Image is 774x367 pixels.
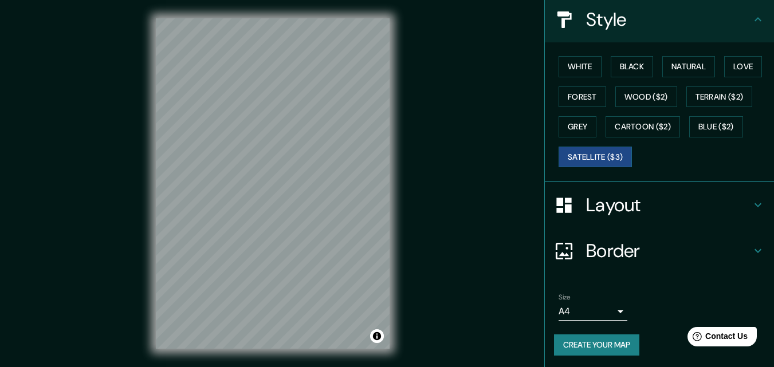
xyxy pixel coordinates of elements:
canvas: Map [156,18,390,349]
iframe: Help widget launcher [672,322,761,354]
button: Natural [662,56,715,77]
button: Cartoon ($2) [606,116,680,137]
button: White [559,56,602,77]
button: Love [724,56,762,77]
label: Size [559,293,571,302]
button: Forest [559,86,606,108]
button: Terrain ($2) [686,86,753,108]
button: Wood ($2) [615,86,677,108]
div: A4 [559,302,627,321]
button: Satellite ($3) [559,147,632,168]
h4: Layout [586,194,751,216]
h4: Border [586,239,751,262]
div: Border [545,228,774,274]
button: Create your map [554,334,639,356]
h4: Style [586,8,751,31]
button: Grey [559,116,596,137]
button: Blue ($2) [689,116,743,137]
button: Toggle attribution [370,329,384,343]
div: Layout [545,182,774,228]
button: Black [611,56,654,77]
